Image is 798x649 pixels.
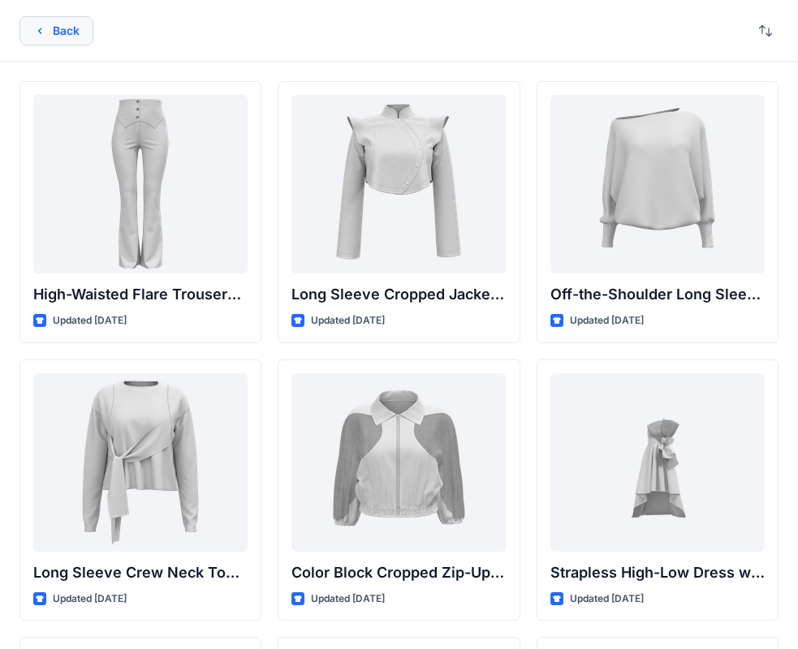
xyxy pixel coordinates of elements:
a: Strapless High-Low Dress with Side Bow Detail [550,373,765,552]
p: Updated [DATE] [311,591,385,608]
p: Updated [DATE] [570,312,644,329]
a: Off-the-Shoulder Long Sleeve Top [550,95,765,273]
p: Strapless High-Low Dress with Side Bow Detail [550,561,765,584]
a: Color Block Cropped Zip-Up Jacket with Sheer Sleeves [291,373,506,552]
p: High-Waisted Flare Trousers with Button Detail [33,283,248,306]
a: High-Waisted Flare Trousers with Button Detail [33,95,248,273]
p: Off-the-Shoulder Long Sleeve Top [550,283,765,306]
p: Updated [DATE] [570,591,644,608]
p: Updated [DATE] [53,591,127,608]
a: Long Sleeve Crew Neck Top with Asymmetrical Tie Detail [33,373,248,552]
a: Long Sleeve Cropped Jacket with Mandarin Collar and Shoulder Detail [291,95,506,273]
p: Updated [DATE] [53,312,127,329]
p: Long Sleeve Crew Neck Top with Asymmetrical Tie Detail [33,561,248,584]
p: Long Sleeve Cropped Jacket with Mandarin Collar and Shoulder Detail [291,283,506,306]
p: Updated [DATE] [311,312,385,329]
p: Color Block Cropped Zip-Up Jacket with Sheer Sleeves [291,561,506,584]
button: Back [19,16,93,45]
